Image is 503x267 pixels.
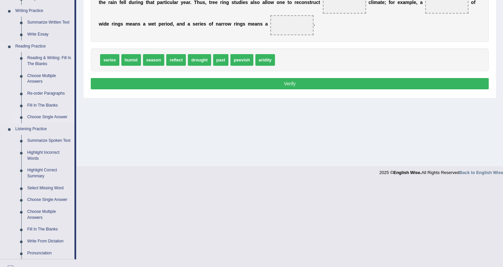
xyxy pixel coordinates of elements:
[218,21,221,27] b: a
[211,21,213,27] b: f
[177,21,179,27] b: a
[195,21,198,27] b: e
[143,54,165,66] span: season
[24,147,74,164] a: Highlight Incorrect Words
[166,21,167,27] b: i
[24,70,74,88] a: Choose Multiple Answers
[237,21,240,27] b: n
[393,170,421,175] strong: English Wise.
[24,29,74,41] a: Write Essay
[24,164,74,182] a: Highlight Correct Summary
[188,54,211,66] span: drought
[102,21,104,27] b: i
[91,78,489,89] button: Verify
[161,21,164,27] b: e
[182,21,185,27] b: d
[201,21,203,27] b: e
[24,206,74,223] a: Choose Multiple Answers
[121,54,141,66] span: humid
[24,247,74,259] a: Pronunciation
[167,21,170,27] b: o
[236,21,237,27] b: i
[255,21,257,27] b: a
[130,21,132,27] b: e
[154,21,156,27] b: t
[118,21,121,27] b: g
[24,17,74,29] a: Summarize Written Text
[170,21,173,27] b: d
[200,21,201,27] b: i
[221,21,223,27] b: r
[104,21,107,27] b: d
[257,21,260,27] b: n
[115,21,118,27] b: n
[240,21,243,27] b: g
[120,21,123,27] b: s
[24,235,74,247] a: Write From Dictation
[265,21,268,27] b: a
[188,21,190,27] b: a
[216,21,219,27] b: n
[99,21,102,27] b: w
[225,21,228,27] b: o
[203,21,206,27] b: s
[173,21,174,27] b: ,
[126,21,130,27] b: m
[113,21,115,27] b: i
[24,111,74,123] a: Choose Single Answer
[112,21,113,27] b: r
[166,54,186,66] span: reflect
[152,21,155,27] b: e
[24,194,74,206] a: Choose Single Answer
[209,21,212,27] b: o
[223,21,225,27] b: r
[12,41,74,52] a: Reading Practice
[24,182,74,194] a: Select Missing Word
[379,166,503,176] div: 2025 © All Rights Reserved
[228,21,231,27] b: w
[159,21,162,27] b: p
[135,21,138,27] b: n
[459,170,503,175] a: Back to English Wise
[132,21,135,27] b: a
[138,21,140,27] b: s
[314,21,315,27] b: .
[24,88,74,100] a: Re-order Paragraphs
[24,223,74,235] a: Fill In The Blanks
[106,21,109,27] b: e
[100,54,119,66] span: series
[270,15,314,35] span: Drop target
[243,21,245,27] b: s
[255,54,275,66] span: aridity
[24,100,74,112] a: Fill In The Blanks
[193,21,195,27] b: s
[24,135,74,147] a: Summarize Spoken Text
[252,21,255,27] b: e
[12,123,74,135] a: Listening Practice
[198,21,199,27] b: r
[164,21,166,27] b: r
[248,21,252,27] b: m
[260,21,263,27] b: s
[148,21,152,27] b: w
[213,54,229,66] span: past
[179,21,182,27] b: n
[234,21,235,27] b: r
[230,54,253,66] span: peevish
[24,52,74,70] a: Reading & Writing: Fill In The Blanks
[143,21,146,27] b: a
[12,5,74,17] a: Writing Practice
